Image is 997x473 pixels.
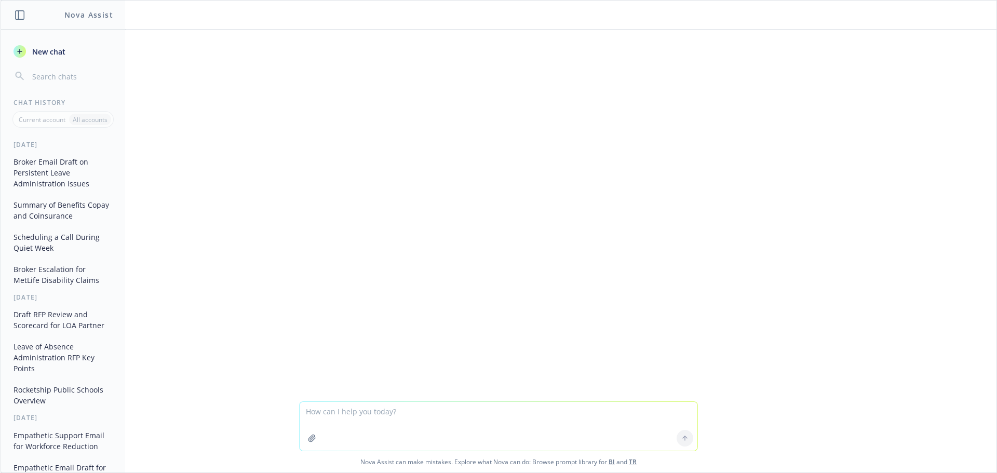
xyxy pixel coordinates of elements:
[9,42,117,61] button: New chat
[73,115,107,124] p: All accounts
[9,261,117,289] button: Broker Escalation for MetLife Disability Claims
[1,140,125,149] div: [DATE]
[64,9,113,20] h1: Nova Assist
[609,457,615,466] a: BI
[9,381,117,409] button: Rocketship Public Schools Overview
[9,228,117,256] button: Scheduling a Call During Quiet Week
[9,338,117,377] button: Leave of Absence Administration RFP Key Points
[30,69,113,84] input: Search chats
[30,46,65,57] span: New chat
[1,98,125,107] div: Chat History
[1,293,125,302] div: [DATE]
[629,457,637,466] a: TR
[5,451,992,472] span: Nova Assist can make mistakes. Explore what Nova can do: Browse prompt library for and
[9,153,117,192] button: Broker Email Draft on Persistent Leave Administration Issues
[9,306,117,334] button: Draft RFP Review and Scorecard for LOA Partner
[19,115,65,124] p: Current account
[9,196,117,224] button: Summary of Benefits Copay and Coinsurance
[9,427,117,455] button: Empathetic Support Email for Workforce Reduction
[1,413,125,422] div: [DATE]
